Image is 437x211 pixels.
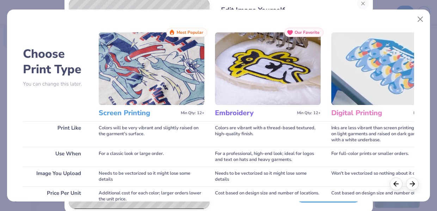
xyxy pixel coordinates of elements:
[215,147,321,167] div: For a professional, high-end look; ideal for logos and text on hats and heavy garments.
[99,121,204,147] div: Colors will be very vibrant and slightly raised on the garment's surface.
[331,167,437,186] div: Won't be vectorized so nothing about it changes
[215,32,321,105] img: Embroidery
[331,108,411,118] h3: Digital Printing
[331,147,437,167] div: For full-color prints or smaller orders.
[215,186,321,206] div: Cost based on design size and number of locations.
[181,111,204,116] span: Min Qty: 12+
[177,30,203,35] span: Most Popular
[99,147,204,167] div: For a classic look or large order.
[331,186,437,206] div: Cost based on design size and number of locations.
[297,111,321,116] span: Min Qty: 12+
[331,121,437,147] div: Inks are less vibrant than screen printing; smooth on light garments and raised on dark garments ...
[23,167,88,186] div: Image You Upload
[23,147,88,167] div: Use When
[413,111,437,116] span: Min Qty: 12+
[99,108,178,118] h3: Screen Printing
[215,108,294,118] h3: Embroidery
[23,186,88,206] div: Price Per Unit
[331,32,437,105] img: Digital Printing
[295,30,320,35] span: Our Favorite
[99,186,204,206] div: Additional cost for each color; larger orders lower the unit price.
[23,121,88,147] div: Print Like
[23,81,88,87] p: You can change this later.
[99,167,204,186] div: Needs to be vectorized so it might lose some details
[215,121,321,147] div: Colors are vibrant with a thread-based textured, high-quality finish.
[414,13,427,26] button: Close
[23,46,88,77] h2: Choose Print Type
[215,167,321,186] div: Needs to be vectorized so it might lose some details
[99,32,204,105] img: Screen Printing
